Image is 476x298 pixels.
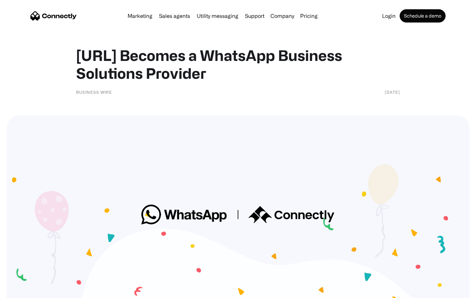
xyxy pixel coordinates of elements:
div: Company [270,11,294,21]
a: Marketing [125,13,155,19]
a: Login [379,13,398,19]
ul: Language list [13,286,40,296]
div: [DATE] [385,89,400,95]
a: Pricing [297,13,320,19]
a: Utility messaging [194,13,241,19]
a: Sales agents [156,13,193,19]
a: Support [242,13,267,19]
a: Schedule a demo [400,9,446,23]
div: Business Wire [76,89,112,95]
h1: [URL] Becomes a WhatsApp Business Solutions Provider [76,46,400,82]
aside: Language selected: English [7,286,40,296]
